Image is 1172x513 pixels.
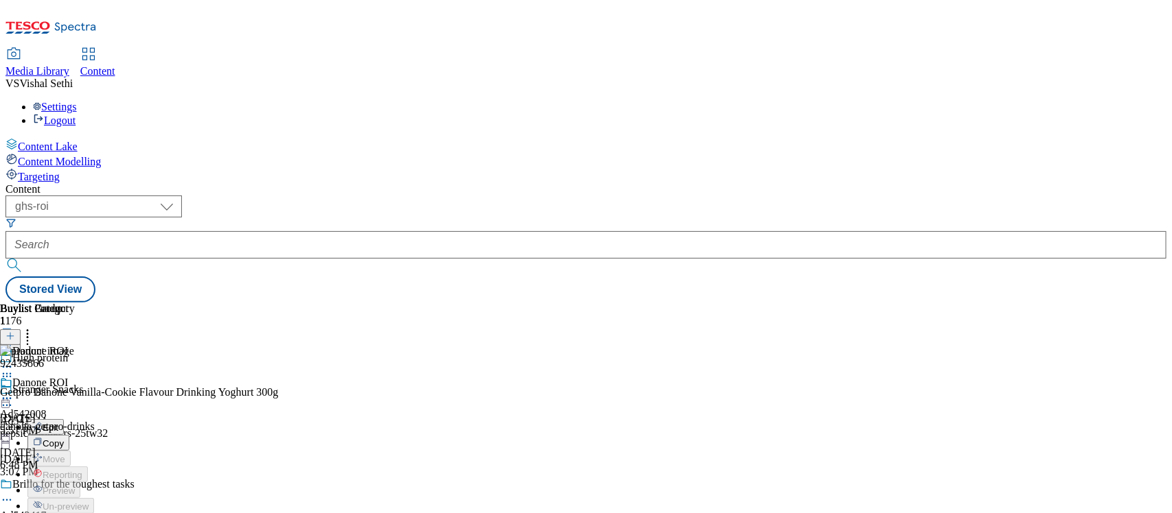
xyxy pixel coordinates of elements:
[5,217,16,228] svg: Search Filters
[27,466,88,482] button: Reporting
[18,141,78,152] span: Content Lake
[18,156,101,167] span: Content Modelling
[5,77,19,89] span: VS
[43,486,75,496] span: Preview
[19,77,73,89] span: Vishal Sethi
[43,470,82,480] span: Reporting
[33,115,76,126] a: Logout
[5,153,1167,168] a: Content Modelling
[5,276,95,302] button: Stored View
[80,49,115,77] a: Content
[5,231,1167,259] input: Search
[5,168,1167,183] a: Targeting
[18,171,60,182] span: Targeting
[5,183,1167,195] div: Content
[43,501,89,512] span: Un-preview
[33,101,77,112] a: Settings
[12,478,135,490] div: Brillo for the toughest tasks
[27,482,80,498] button: Preview
[80,65,115,77] span: Content
[5,49,69,77] a: Media Library
[5,65,69,77] span: Media Library
[5,138,1167,153] a: Content Lake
